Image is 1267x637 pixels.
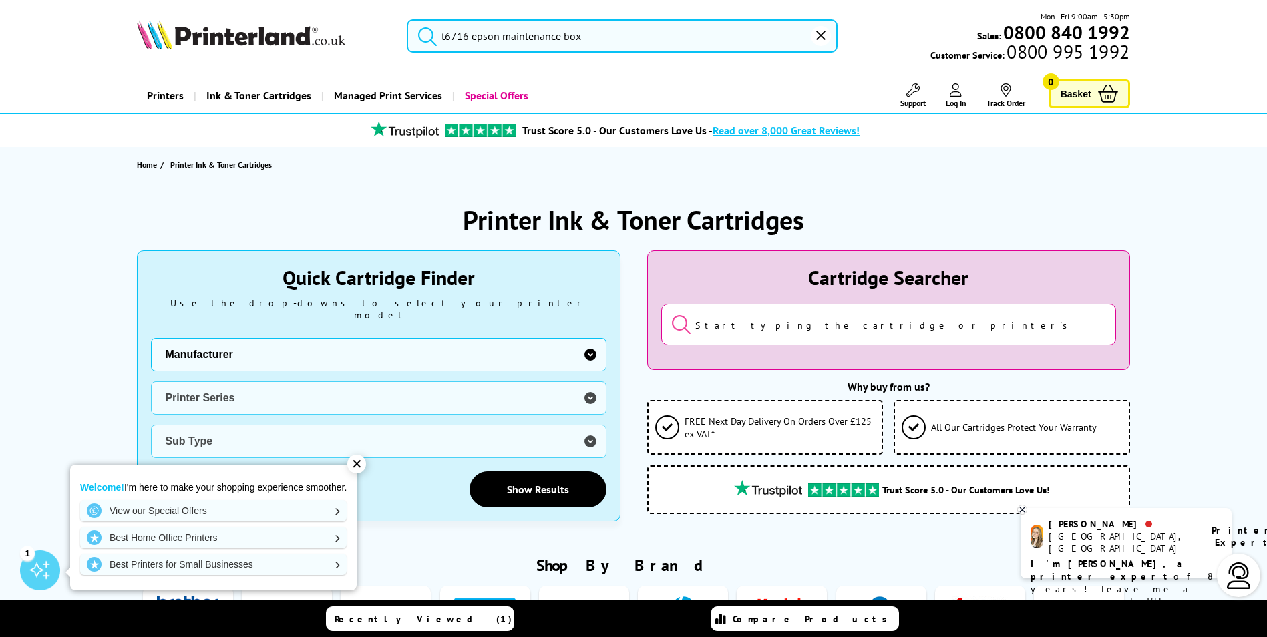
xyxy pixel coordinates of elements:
span: Read over 8,000 Great Reviews! [713,124,860,137]
h2: Shop By Brand [137,555,1129,576]
b: I'm [PERSON_NAME], a printer expert [1031,558,1186,582]
input: Search product or brand [407,19,838,53]
div: ✕ [347,455,366,473]
a: Ink & Toner Cartridges [194,79,321,113]
img: HP [653,596,714,620]
a: Basket 0 [1049,79,1130,108]
a: Best Home Office Printers [80,527,347,548]
img: Konica Minolta [850,596,912,620]
img: Canon [256,596,317,620]
img: trustpilot rating [365,121,445,138]
a: Best Printers for Small Businesses [80,554,347,575]
span: 0800 995 1992 [1005,45,1129,58]
span: Basket [1061,85,1091,103]
h1: Printer Ink & Toner Cartridges [463,202,804,237]
span: Recently Viewed (1) [335,613,512,625]
a: Compare Products [711,606,899,631]
img: trustpilot rating [445,124,516,137]
p: I'm here to make your shopping experience smoother. [80,481,347,493]
img: amy-livechat.png [1031,525,1043,548]
span: Printer Ink & Toner Cartridges [170,160,272,170]
img: Printerland Logo [137,20,345,49]
span: FREE Next Day Delivery On Orders Over £125 ex VAT* [685,415,876,440]
img: Epson [553,596,614,620]
span: Log In [946,98,966,108]
span: Compare Products [733,613,894,625]
img: Brother [157,596,218,620]
div: 1 [20,546,35,560]
img: trustpilot rating [808,483,879,497]
span: Customer Service: [930,45,1129,61]
img: Dell [355,596,417,620]
img: Dymo [454,596,516,620]
a: Trust Score 5.0 - Our Customers Love Us -Read over 8,000 Great Reviews! [522,124,860,137]
div: Why buy from us? [647,380,1130,393]
img: Kyocera [949,596,1011,620]
a: Managed Print Services [321,79,452,113]
img: trustpilot rating [728,480,808,497]
a: View our Special Offers [80,500,347,521]
a: 0800 840 1992 [1001,26,1130,39]
p: of 8 years! Leave me a message and I'll respond ASAP [1031,558,1222,621]
input: Start typing the cartridge or printer's name... [661,304,1116,345]
b: 0800 840 1992 [1003,20,1130,45]
a: Show Results [470,471,606,507]
a: Track Order [986,83,1025,108]
a: Special Offers [452,79,538,113]
span: All Our Cartridges Protect Your Warranty [931,421,1097,433]
img: Kodak [751,596,813,620]
span: Sales: [977,29,1001,42]
span: Trust Score 5.0 - Our Customers Love Us! [882,483,1049,496]
span: 0 [1043,73,1059,90]
a: Recently Viewed (1) [326,606,514,631]
span: Support [900,98,926,108]
strong: Welcome! [80,482,124,493]
div: [PERSON_NAME] [1049,518,1195,530]
a: Home [137,158,160,172]
div: Use the drop-downs to select your printer model [151,297,606,321]
a: Printerland Logo [137,20,390,52]
span: Ink & Toner Cartridges [206,79,311,113]
a: Printers [137,79,194,113]
img: user-headset-light.svg [1226,562,1252,589]
span: Mon - Fri 9:00am - 5:30pm [1041,10,1130,23]
div: Quick Cartridge Finder [151,264,606,290]
div: [GEOGRAPHIC_DATA], [GEOGRAPHIC_DATA] [1049,530,1195,554]
div: Cartridge Searcher [661,264,1116,290]
a: Support [900,83,926,108]
a: Log In [946,83,966,108]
